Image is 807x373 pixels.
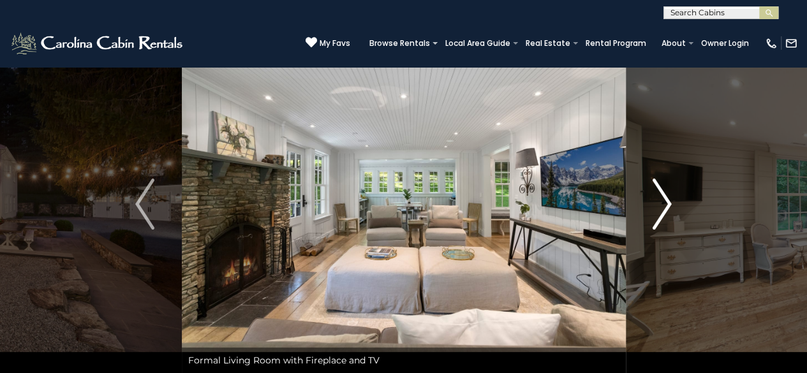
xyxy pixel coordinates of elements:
button: Next [625,35,699,373]
a: About [655,34,692,52]
img: White-1-2.png [10,31,186,56]
img: arrow [135,179,154,230]
img: arrow [653,179,672,230]
img: phone-regular-white.png [765,37,778,50]
a: My Favs [306,36,350,50]
div: Formal Living Room with Fireplace and TV [182,347,626,373]
a: Local Area Guide [439,34,517,52]
a: Browse Rentals [363,34,436,52]
a: Real Estate [519,34,577,52]
a: Rental Program [579,34,653,52]
a: Owner Login [695,34,755,52]
span: My Favs [320,38,350,49]
img: mail-regular-white.png [785,37,797,50]
button: Previous [108,35,182,373]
